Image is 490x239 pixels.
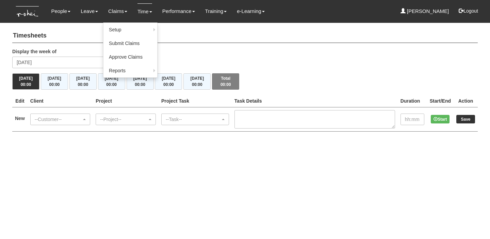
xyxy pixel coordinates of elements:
[12,48,56,55] label: Display the week of
[12,73,39,90] button: [DATE]00:00
[137,3,152,19] a: Time
[237,3,265,19] a: e-Learning
[398,95,427,107] th: Duration
[127,73,154,90] button: [DATE]00:00
[21,82,31,87] span: 00:00
[12,73,478,90] div: Timesheet Week Summary
[96,114,156,125] button: --Project--
[30,114,91,125] button: --Customer--
[12,29,478,43] h4: Timesheets
[159,95,232,107] th: Project Task
[162,3,195,19] a: Performance
[183,73,211,90] button: [DATE]00:00
[103,36,157,50] a: Submit Claims
[220,82,231,87] span: 00:00
[41,73,68,90] button: [DATE]00:00
[454,3,483,19] button: Logout
[51,3,70,19] a: People
[135,82,145,87] span: 00:00
[78,82,88,87] span: 00:00
[161,114,229,125] button: --Task--
[454,95,478,107] th: Action
[155,73,182,90] button: [DATE]00:00
[49,82,60,87] span: 00:00
[166,116,220,123] div: --Task--
[106,82,117,87] span: 00:00
[15,115,25,122] label: New
[103,50,157,64] a: Approve Claims
[12,95,28,107] th: Edit
[108,3,127,19] a: Claims
[103,64,157,77] a: Reports
[192,82,202,87] span: 00:00
[212,73,239,90] button: Total00:00
[98,73,125,90] button: [DATE]00:00
[427,95,454,107] th: Start/End
[35,116,82,123] div: --Customer--
[81,3,98,19] a: Leave
[93,95,159,107] th: Project
[401,3,449,19] a: [PERSON_NAME]
[69,73,97,90] button: [DATE]00:00
[401,114,424,125] input: hh:mm
[431,115,450,123] button: Start
[163,82,174,87] span: 00:00
[103,23,157,36] a: Setup
[28,95,93,107] th: Client
[232,95,398,107] th: Task Details
[100,116,147,123] div: --Project--
[456,115,475,123] input: Save
[205,3,227,19] a: Training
